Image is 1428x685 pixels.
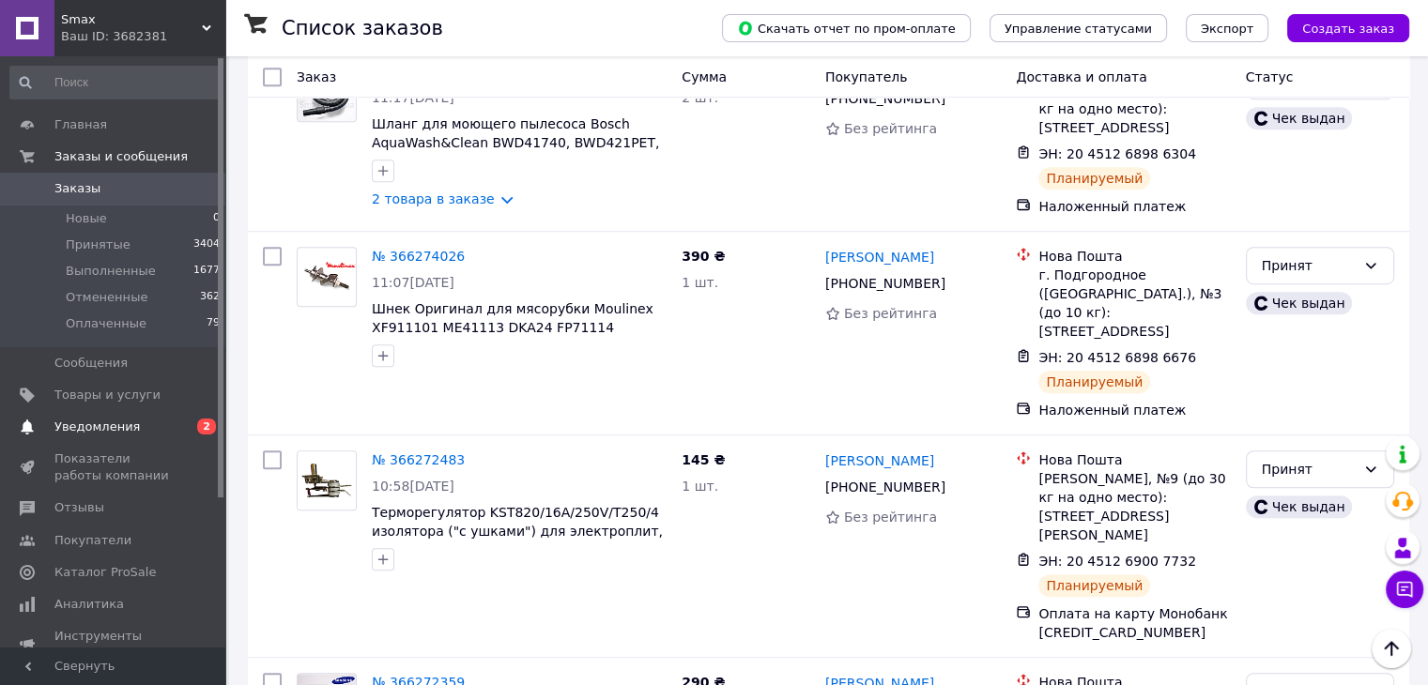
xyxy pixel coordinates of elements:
button: Создать заказ [1287,14,1409,42]
span: 10:58[DATE] [372,479,454,494]
a: Шнек Оригинал для мясорубки Moulinex XF911101 ME41113 DKA24 FP71114 ADR711 DKA14 HV3 HV4 HV8 [372,301,653,354]
span: Покупатель [825,69,908,84]
span: Заказы [54,180,100,197]
img: Фото товару [298,261,356,294]
span: Статус [1246,69,1294,84]
span: 11:17[DATE] [372,90,454,105]
a: Фото товару [297,247,357,307]
span: Уведомления [54,419,140,435]
span: ЭН: 20 4512 6898 6676 [1038,350,1196,365]
div: Планируемый [1038,167,1150,190]
div: Чек выдан [1246,107,1353,129]
span: Новые [66,210,107,227]
span: 1 шт. [682,479,718,494]
span: Каталог ProSale [54,564,156,581]
span: Отзывы [54,499,104,516]
a: Терморегулятор KST820/16А/250V/T250/4 изолятора ("с ушками") для электроплит, обогревателей, духовок [372,505,663,557]
a: [PERSON_NAME] [825,248,934,266]
div: Чек выдан [1246,495,1353,518]
span: 3404 [193,236,220,253]
span: Оплаченные [66,315,146,332]
div: [PHONE_NUMBER] [821,85,949,112]
button: Наверх [1372,629,1411,668]
span: 79 [207,315,220,332]
div: [PERSON_NAME], №9 (до 30 кг на одно место): [STREET_ADDRESS][PERSON_NAME] [1038,469,1230,544]
span: ЭН: 20 4512 6898 6304 [1038,146,1196,161]
span: Главная [54,116,107,133]
span: Экспорт [1201,22,1253,36]
span: 145 ₴ [682,452,725,467]
span: Без рейтинга [844,121,937,136]
span: Smax [61,11,202,28]
div: Наложенный платеж [1038,197,1230,216]
div: [PERSON_NAME], №4 (до 30 кг на одно место): [STREET_ADDRESS] [1038,81,1230,137]
span: 2 [197,419,216,434]
input: Поиск [9,66,222,99]
span: Показатели работы компании [54,450,174,484]
div: Наложенный платеж [1038,401,1230,419]
span: 1677 [193,263,220,280]
span: Выполненные [66,263,156,280]
div: Ваш ID: 3682381 [61,28,225,45]
span: 1 шт. [682,275,718,290]
span: Покупатели [54,532,131,549]
a: Создать заказ [1268,20,1409,35]
span: 0 [213,210,220,227]
span: Инструменты вебмастера и SEO [54,628,174,662]
div: [PHONE_NUMBER] [821,270,949,297]
div: Чек выдан [1246,292,1353,314]
div: Оплата на карту Монобанк [CREDIT_CARD_NUMBER] [1038,604,1230,642]
div: Планируемый [1038,574,1150,597]
a: Фото товару [297,450,357,510]
span: Принятые [66,236,131,253]
div: Принят [1262,255,1356,276]
span: 362 [200,289,220,306]
span: 11:07[DATE] [372,275,454,290]
div: г. Подгородное ([GEOGRAPHIC_DATA].), №3 (до 10 кг): [STREET_ADDRESS] [1038,266,1230,341]
span: Без рейтинга [844,306,937,321]
span: 390 ₴ [682,249,725,264]
span: ЭН: 20 4512 6900 7732 [1038,554,1196,569]
span: Управление статусами [1005,22,1152,36]
a: Шланг для моющего пылесоса Bosch AquaWash&Clean BWD41740, BWD421PET, BWD421PRO, 00145666 (919.0200) [372,116,659,169]
span: 2 шт. [682,90,718,105]
a: № 366274026 [372,249,465,264]
span: Сообщения [54,355,128,372]
span: Сумма [682,69,727,84]
a: [PERSON_NAME] [825,451,934,470]
span: Аналитика [54,596,124,613]
img: Фото товару [298,451,356,510]
div: Планируемый [1038,371,1150,393]
span: Создать заказ [1302,22,1394,36]
h1: Список заказов [282,17,443,39]
span: Доставка и оплата [1016,69,1146,84]
span: Заказы и сообщения [54,148,188,165]
span: Отмененные [66,289,147,306]
button: Экспорт [1186,14,1268,42]
a: № 366272483 [372,452,465,467]
div: Нова Пошта [1038,247,1230,266]
button: Скачать отчет по пром-оплате [722,14,971,42]
button: Чат с покупателем [1386,571,1423,608]
button: Управление статусами [990,14,1167,42]
div: Принят [1262,459,1356,479]
div: Нова Пошта [1038,450,1230,469]
a: 2 товара в заказе [372,191,495,206]
span: Без рейтинга [844,510,937,525]
span: Товары и услуги [54,387,161,403]
span: Заказ [297,69,336,84]
div: [PHONE_NUMBER] [821,474,949,500]
span: Скачать отчет по пром-оплате [737,20,956,37]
